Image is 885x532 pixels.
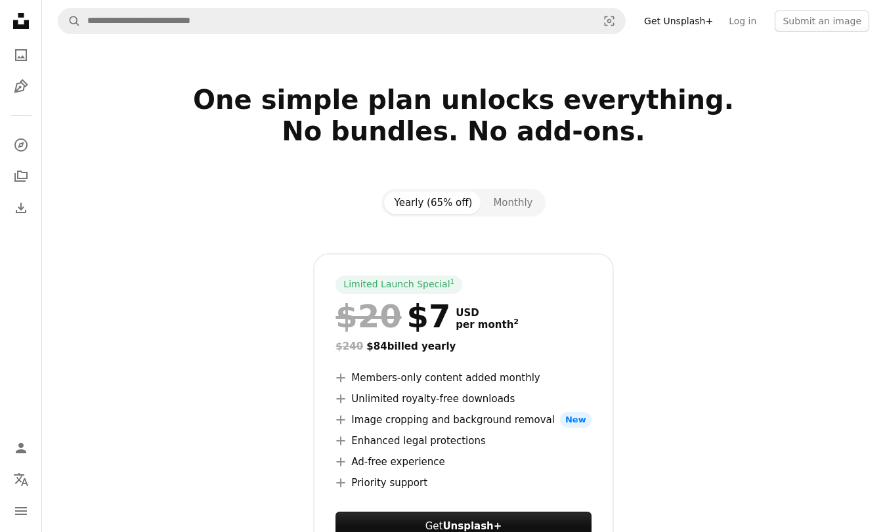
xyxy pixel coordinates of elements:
[335,391,591,407] li: Unlimited royalty-free downloads
[483,192,543,214] button: Monthly
[335,454,591,470] li: Ad-free experience
[58,8,626,34] form: Find visuals sitewide
[8,195,34,221] a: Download History
[8,73,34,100] a: Illustrations
[456,307,519,319] span: USD
[8,466,34,493] button: Language
[335,412,591,428] li: Image cropping and background removal
[58,84,869,178] h2: One simple plan unlocks everything. No bundles. No add-ons.
[335,299,401,333] span: $20
[8,8,34,37] a: Home — Unsplash
[335,370,591,386] li: Members-only content added monthly
[8,42,34,68] a: Photos
[384,192,483,214] button: Yearly (65% off)
[513,317,519,326] sup: 2
[450,277,455,285] sup: 1
[58,9,81,33] button: Search Unsplash
[456,319,519,331] span: per month
[775,10,869,31] button: Submit an image
[448,278,458,291] a: 1
[594,9,625,33] button: Visual search
[8,132,34,158] a: Explore
[335,338,591,354] div: $84 billed yearly
[8,498,34,524] button: Menu
[335,340,363,352] span: $240
[335,299,450,333] div: $7
[8,163,34,190] a: Collections
[636,10,721,31] a: Get Unsplash+
[335,276,462,294] div: Limited Launch Special
[8,435,34,461] a: Log in / Sign up
[721,10,764,31] a: Log in
[511,319,521,331] a: 2
[560,412,592,428] span: New
[443,520,502,532] strong: Unsplash+
[335,475,591,491] li: Priority support
[335,433,591,449] li: Enhanced legal protections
